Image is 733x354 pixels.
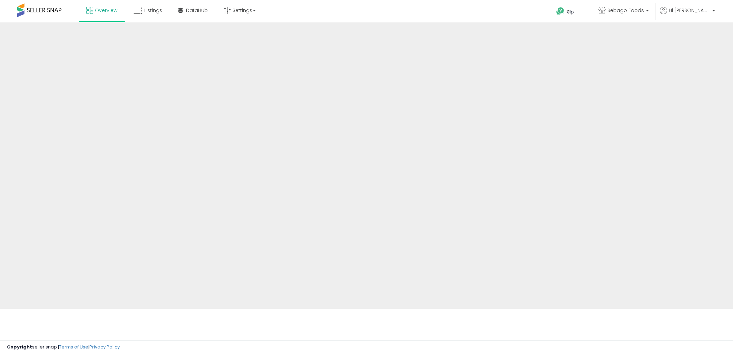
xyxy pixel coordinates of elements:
[607,7,644,14] span: Sebago Foods
[660,7,715,22] a: Hi [PERSON_NAME]
[144,7,162,14] span: Listings
[95,7,117,14] span: Overview
[556,7,565,16] i: Get Help
[565,9,574,15] span: Help
[669,7,710,14] span: Hi [PERSON_NAME]
[551,2,587,22] a: Help
[186,7,208,14] span: DataHub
